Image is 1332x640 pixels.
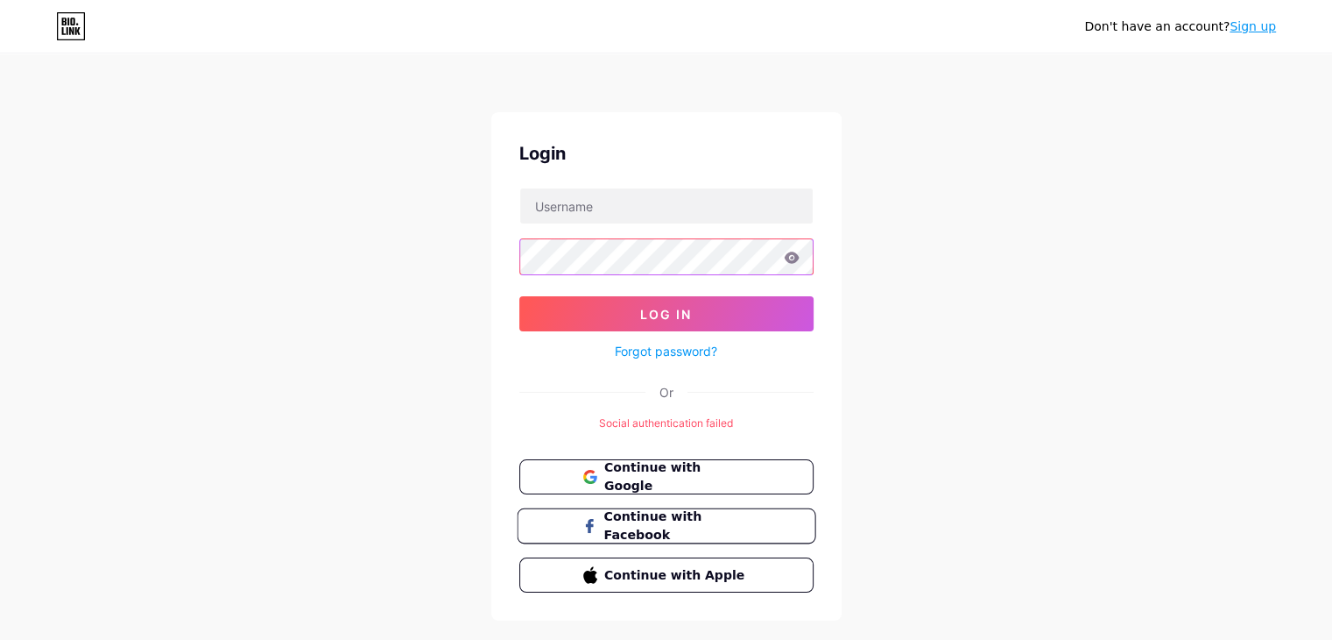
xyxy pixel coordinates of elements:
[604,459,749,495] span: Continue with Google
[1084,18,1276,36] div: Don't have an account?
[519,459,814,494] button: Continue with Google
[640,307,692,322] span: Log In
[519,140,814,167] div: Login
[615,342,717,360] a: Forgot password?
[519,416,814,431] div: Social authentication failed
[519,558,814,593] button: Continue with Apple
[519,508,814,544] a: Continue with Facebook
[517,508,815,544] button: Continue with Facebook
[520,188,813,224] input: Username
[603,508,750,545] span: Continue with Facebook
[519,296,814,331] button: Log In
[659,383,673,402] div: Or
[1230,19,1276,33] a: Sign up
[604,566,749,585] span: Continue with Apple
